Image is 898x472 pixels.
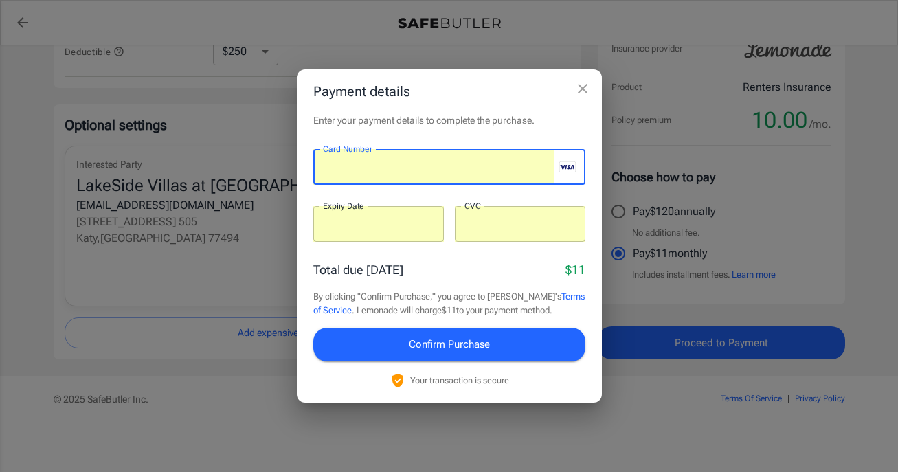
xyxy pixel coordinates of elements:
span: Confirm Purchase [409,335,490,353]
iframe: Secure CVC input frame [464,218,576,231]
p: Your transaction is secure [410,374,509,387]
iframe: Secure card number input frame [323,161,554,174]
button: Confirm Purchase [313,328,585,361]
h2: Payment details [297,69,602,113]
label: Card Number [323,143,372,155]
a: Terms of Service [313,291,585,315]
p: Total due [DATE] [313,260,403,279]
label: Expiry Date [323,200,364,212]
p: Enter your payment details to complete the purchase. [313,113,585,127]
label: CVC [464,200,481,212]
p: By clicking "Confirm Purchase," you agree to [PERSON_NAME]'s . Lemonade will charge $11 to your p... [313,290,585,317]
p: $11 [565,260,585,279]
svg: visa [559,161,576,172]
iframe: Secure expiration date input frame [323,218,434,231]
button: close [569,75,596,102]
